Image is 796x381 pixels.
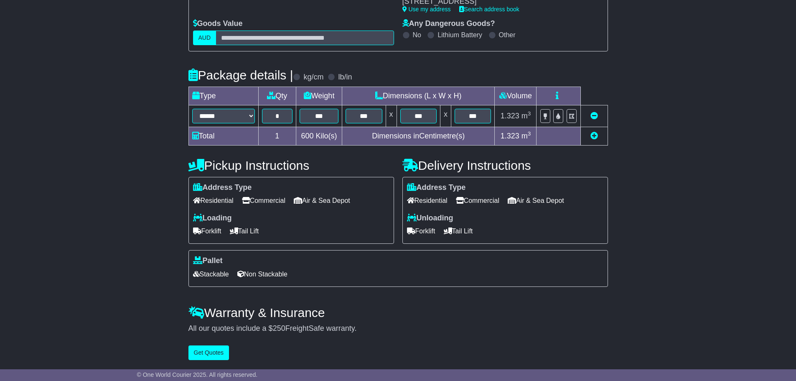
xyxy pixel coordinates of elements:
[188,68,293,82] h4: Package details |
[258,127,296,145] td: 1
[437,31,482,39] label: Lithium Battery
[137,371,258,378] span: © One World Courier 2025. All rights reserved.
[407,183,466,192] label: Address Type
[440,105,451,127] td: x
[237,268,287,281] span: Non Stackable
[342,87,495,105] td: Dimensions (L x W x H)
[296,87,342,105] td: Weight
[402,159,608,172] h4: Delivery Instructions
[495,87,537,105] td: Volume
[501,112,519,120] span: 1.323
[193,225,221,238] span: Forklift
[301,132,314,140] span: 600
[230,225,259,238] span: Tail Lift
[193,194,234,207] span: Residential
[258,87,296,105] td: Qty
[188,159,394,172] h4: Pickup Instructions
[188,306,608,320] h4: Warranty & Insurance
[303,73,323,82] label: kg/cm
[407,225,435,238] span: Forklift
[402,19,495,28] label: Any Dangerous Goods?
[193,256,223,266] label: Pallet
[193,19,243,28] label: Goods Value
[296,127,342,145] td: Kilo(s)
[338,73,352,82] label: lb/in
[188,324,608,333] div: All our quotes include a $ FreightSafe warranty.
[342,127,495,145] td: Dimensions in Centimetre(s)
[188,87,258,105] td: Type
[242,194,285,207] span: Commercial
[499,31,516,39] label: Other
[528,110,531,117] sup: 3
[193,183,252,192] label: Address Type
[521,112,531,120] span: m
[521,132,531,140] span: m
[459,6,519,13] a: Search address book
[294,194,350,207] span: Air & Sea Depot
[273,324,285,332] span: 250
[590,132,598,140] a: Add new item
[407,214,453,223] label: Unloading
[444,225,473,238] span: Tail Lift
[193,268,229,281] span: Stackable
[193,214,232,223] label: Loading
[402,6,451,13] a: Use my address
[590,112,598,120] a: Remove this item
[407,194,448,207] span: Residential
[188,345,229,360] button: Get Quotes
[501,132,519,140] span: 1.323
[456,194,499,207] span: Commercial
[386,105,397,127] td: x
[508,194,564,207] span: Air & Sea Depot
[528,130,531,137] sup: 3
[193,31,216,45] label: AUD
[413,31,421,39] label: No
[188,127,258,145] td: Total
